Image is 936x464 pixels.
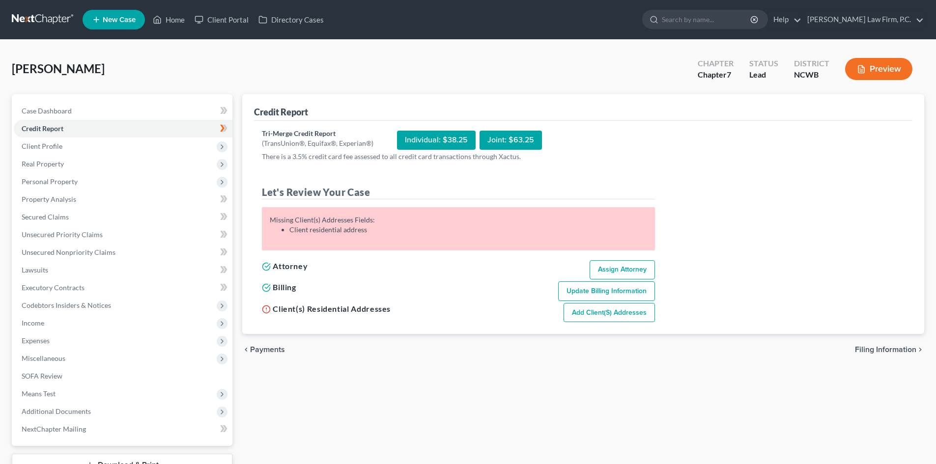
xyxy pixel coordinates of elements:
[22,248,115,256] span: Unsecured Nonpriority Claims
[289,225,647,235] li: Client residential address
[22,389,56,398] span: Means Test
[802,11,924,28] a: [PERSON_NAME] Law Firm, P.C.
[14,420,232,438] a: NextChapter Mailing
[14,191,232,208] a: Property Analysis
[855,346,916,354] span: Filing Information
[14,120,232,137] a: Credit Report
[794,69,829,81] div: NCWB
[242,346,250,354] i: chevron_left
[698,58,734,69] div: Chapter
[22,124,63,133] span: Credit Report
[727,70,731,79] span: 7
[262,152,655,162] p: There is a 3.5% credit card fee assessed to all credit card transactions through Xactus.
[22,283,85,292] span: Executory Contracts
[845,58,912,80] button: Preview
[22,336,50,345] span: Expenses
[855,346,924,354] button: Filing Information chevron_right
[22,301,111,309] span: Codebtors Insiders & Notices
[250,346,285,354] span: Payments
[270,215,647,235] div: Missing Client(s) Addresses Fields:
[397,131,476,150] div: Individual: $38.25
[22,213,69,221] span: Secured Claims
[262,138,373,148] div: (TransUnion®, Equifax®, Experian®)
[103,16,136,24] span: New Case
[22,177,78,186] span: Personal Property
[14,208,232,226] a: Secured Claims
[749,69,778,81] div: Lead
[14,367,232,385] a: SOFA Review
[698,69,734,81] div: Chapter
[22,142,62,150] span: Client Profile
[22,425,86,433] span: NextChapter Mailing
[22,266,48,274] span: Lawsuits
[749,58,778,69] div: Status
[14,244,232,261] a: Unsecured Nonpriority Claims
[662,10,752,28] input: Search by name...
[22,195,76,203] span: Property Analysis
[22,160,64,168] span: Real Property
[262,303,391,315] h5: Client(s) Residential Addresses
[14,226,232,244] a: Unsecured Priority Claims
[22,407,91,415] span: Additional Documents
[22,354,65,362] span: Miscellaneous
[22,107,72,115] span: Case Dashboard
[262,185,655,199] h4: Let's Review Your Case
[22,230,103,239] span: Unsecured Priority Claims
[768,11,801,28] a: Help
[254,106,308,118] div: Credit Report
[794,58,829,69] div: District
[22,319,44,327] span: Income
[14,102,232,120] a: Case Dashboard
[148,11,190,28] a: Home
[480,131,542,150] div: Joint: $63.25
[22,372,62,380] span: SOFA Review
[242,346,285,354] button: chevron_left Payments
[564,303,655,323] a: Add Client(s) Addresses
[558,281,655,301] a: Update Billing Information
[254,11,329,28] a: Directory Cases
[14,279,232,297] a: Executory Contracts
[590,260,655,280] a: Assign Attorney
[14,261,232,279] a: Lawsuits
[262,281,296,293] h5: Billing
[262,129,373,138] div: Tri-Merge Credit Report
[190,11,254,28] a: Client Portal
[903,431,926,454] iframe: Intercom live chat
[273,261,308,271] span: Attorney
[916,346,924,354] i: chevron_right
[12,61,105,76] span: [PERSON_NAME]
